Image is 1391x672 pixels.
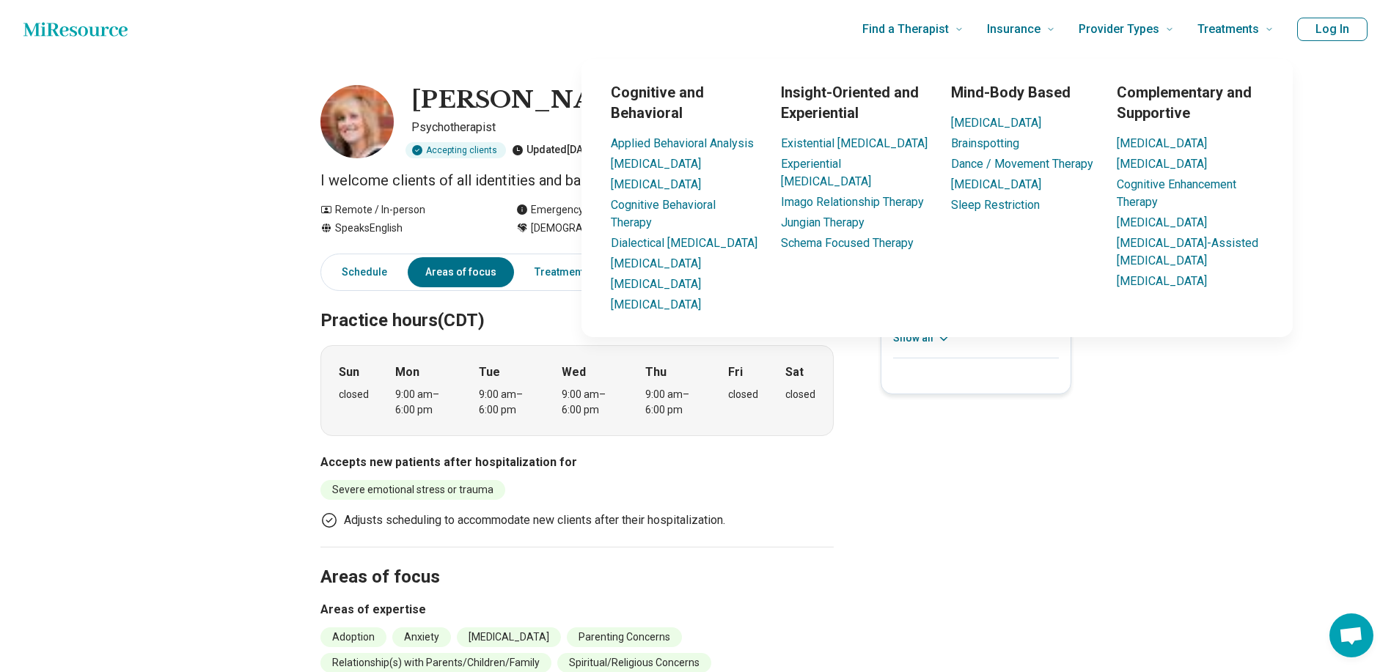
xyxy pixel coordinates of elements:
button: Log In [1297,18,1368,41]
div: 9:00 am – 6:00 pm [645,387,702,418]
a: Cognitive Enhancement Therapy [1117,177,1236,209]
a: [MEDICAL_DATA] [611,298,701,311]
strong: Thu [645,363,667,381]
a: [MEDICAL_DATA] [611,277,701,291]
a: Applied Behavioral Analysis [611,136,754,150]
div: 9:00 am – 6:00 pm [395,387,452,418]
p: Psychotherapist [411,119,834,136]
h3: Areas of expertise [320,601,834,619]
a: [MEDICAL_DATA]-Assisted [MEDICAL_DATA] [1117,236,1258,267]
a: Dialectical [MEDICAL_DATA] [611,236,757,250]
a: Cognitive Behavioral Therapy [611,198,716,229]
strong: Wed [562,363,586,381]
div: When does the program meet? [320,345,834,436]
a: Brainspotting [951,136,1019,150]
a: Existential [MEDICAL_DATA] [781,136,928,150]
strong: Sun [339,363,359,381]
a: [MEDICAL_DATA] [1117,215,1207,229]
li: Anxiety [392,627,451,647]
h3: Cognitive and Behavioral [611,82,757,123]
button: Show all [893,331,951,346]
div: Accepting clients [405,142,506,158]
a: [MEDICAL_DATA] [1117,157,1207,171]
a: Imago Relationship Therapy [781,195,924,209]
div: closed [339,387,369,402]
span: Find a Therapist [862,19,949,40]
h3: Mind-Body Based [951,82,1093,103]
h3: Insight-Oriented and Experiential [781,82,928,123]
li: Adoption [320,627,386,647]
a: [MEDICAL_DATA] [611,177,701,191]
a: [MEDICAL_DATA] [611,256,701,270]
span: Treatments [1197,19,1259,40]
strong: Mon [395,363,419,381]
a: Experiential [MEDICAL_DATA] [781,157,871,188]
a: [MEDICAL_DATA] [951,177,1041,191]
div: closed [728,387,758,402]
a: Jungian Therapy [781,215,865,229]
a: Sleep Restriction [951,198,1040,212]
div: 9:00 am – 6:00 pm [562,387,618,418]
div: Remote / In-person [320,202,487,218]
a: Areas of focus [408,257,514,287]
a: [MEDICAL_DATA] [1117,274,1207,288]
h3: Accepts new patients after hospitalization for [320,454,834,471]
a: Home page [23,15,128,44]
h3: Complementary and Supportive [1117,82,1263,123]
li: Parenting Concerns [567,627,682,647]
h2: Areas of focus [320,530,834,590]
div: Open chat [1329,613,1373,657]
a: Dance / Movement Therapy [951,157,1093,171]
a: [MEDICAL_DATA] [611,157,701,171]
a: [MEDICAL_DATA] [1117,136,1207,150]
div: Speaks English [320,221,487,236]
li: [MEDICAL_DATA] [457,627,561,647]
div: 9:00 am – 6:00 pm [479,387,535,418]
p: I welcome clients of all identities and backgrounds to my practice. [320,170,834,191]
strong: Sat [785,363,804,381]
p: Adjusts scheduling to accommodate new clients after their hospitalization. [344,512,725,529]
li: Severe emotional stress or trauma [320,480,505,500]
a: [MEDICAL_DATA] [951,116,1041,130]
strong: Fri [728,363,743,381]
span: Provider Types [1079,19,1159,40]
strong: Tue [479,363,500,381]
a: Schedule [324,257,396,287]
div: closed [785,387,815,402]
a: Schema Focused Therapy [781,236,914,250]
h1: [PERSON_NAME] [411,85,647,116]
img: Laura Turner, Psychotherapist [320,85,394,158]
div: Treatments [493,59,1381,337]
h2: Practice hours (CDT) [320,273,834,333]
span: Insurance [987,19,1041,40]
